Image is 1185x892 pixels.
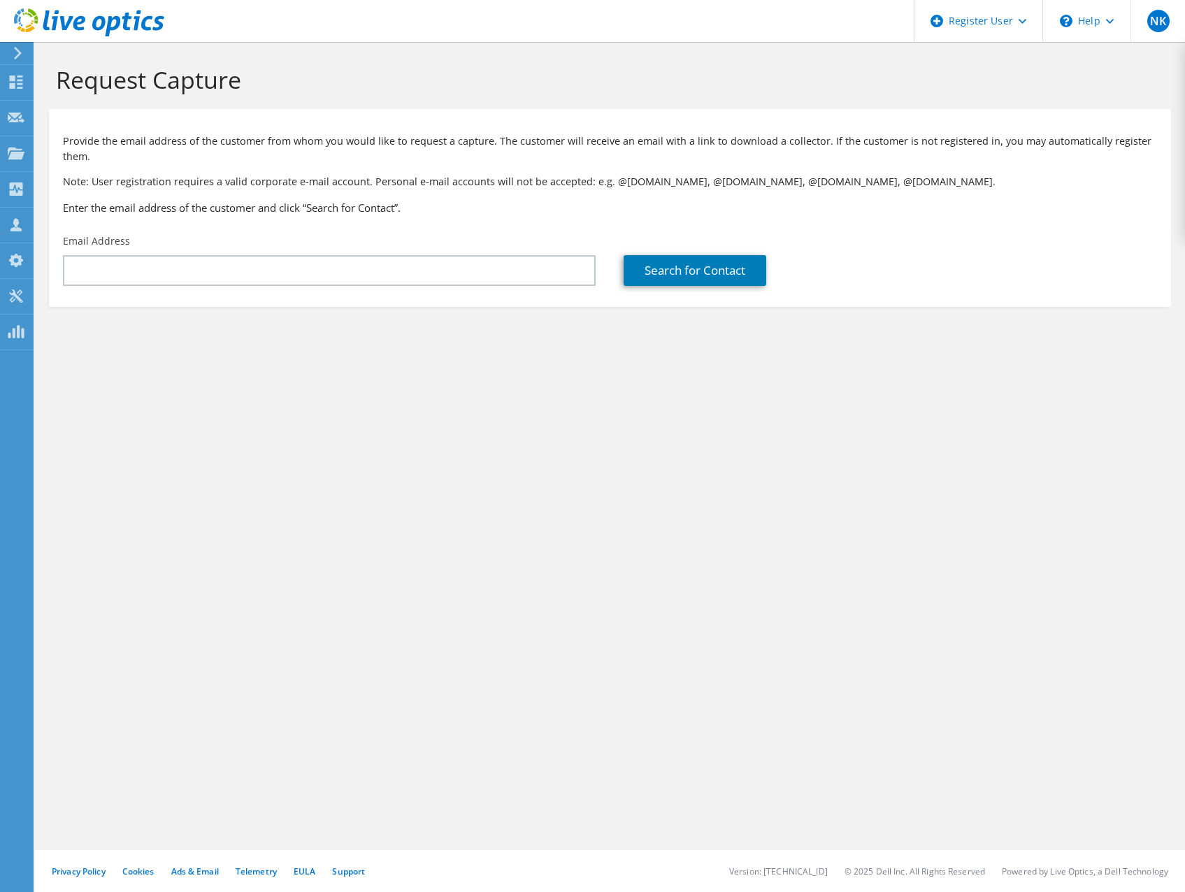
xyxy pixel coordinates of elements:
[729,865,828,877] li: Version: [TECHNICAL_ID]
[63,200,1157,215] h3: Enter the email address of the customer and click “Search for Contact”.
[1002,865,1168,877] li: Powered by Live Optics, a Dell Technology
[56,65,1157,94] h1: Request Capture
[1147,10,1170,32] span: NK
[294,865,315,877] a: EULA
[63,134,1157,164] p: Provide the email address of the customer from whom you would like to request a capture. The cust...
[52,865,106,877] a: Privacy Policy
[63,234,130,248] label: Email Address
[332,865,365,877] a: Support
[171,865,219,877] a: Ads & Email
[624,255,766,286] a: Search for Contact
[1060,15,1072,27] svg: \n
[122,865,155,877] a: Cookies
[63,174,1157,189] p: Note: User registration requires a valid corporate e-mail account. Personal e-mail accounts will ...
[845,865,985,877] li: © 2025 Dell Inc. All Rights Reserved
[236,865,277,877] a: Telemetry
